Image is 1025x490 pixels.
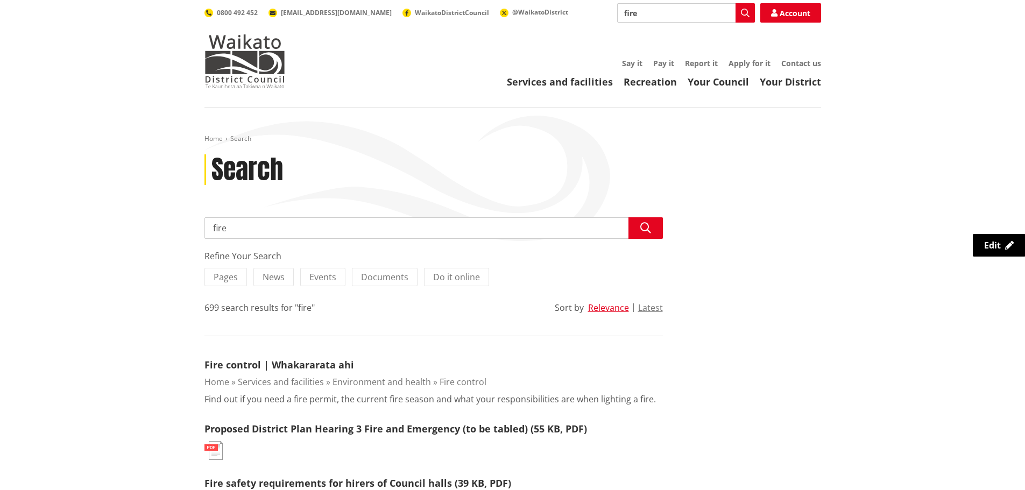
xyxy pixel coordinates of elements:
a: Environment and health [333,376,431,388]
a: 0800 492 452 [204,8,258,17]
div: Refine Your Search [204,250,663,262]
div: Sort by [555,301,584,314]
a: Fire safety requirements for hirers of Council halls (39 KB, PDF) [204,477,511,489]
button: Relevance [588,303,629,313]
a: Account [760,3,821,23]
a: Home [204,376,229,388]
a: Say it [622,58,642,68]
button: Latest [638,303,663,313]
img: document-pdf.svg [204,441,223,460]
a: Your District [760,75,821,88]
span: 0800 492 452 [217,8,258,17]
span: Documents [361,271,408,283]
a: [EMAIL_ADDRESS][DOMAIN_NAME] [268,8,392,17]
a: Services and facilities [507,75,613,88]
div: 699 search results for "fire" [204,301,315,314]
span: Pages [214,271,238,283]
span: Search [230,134,251,143]
a: Home [204,134,223,143]
a: WaikatoDistrictCouncil [402,8,489,17]
nav: breadcrumb [204,134,821,144]
a: Your Council [688,75,749,88]
a: Fire control | Whakararata ahi [204,358,354,371]
a: Services and facilities [238,376,324,388]
a: Pay it [653,58,674,68]
h1: Search [211,154,283,186]
a: Contact us [781,58,821,68]
p: Find out if you need a fire permit, the current fire season and what your responsibilities are wh... [204,393,656,406]
span: Events [309,271,336,283]
a: Fire control [440,376,486,388]
a: Proposed District Plan Hearing 3 Fire and Emergency (to be tabled) (55 KB, PDF) [204,422,587,435]
span: Edit [984,239,1001,251]
a: Edit [973,234,1025,257]
img: Waikato District Council - Te Kaunihera aa Takiwaa o Waikato [204,34,285,88]
a: Recreation [624,75,677,88]
a: Apply for it [729,58,770,68]
span: WaikatoDistrictCouncil [415,8,489,17]
span: News [263,271,285,283]
span: [EMAIL_ADDRESS][DOMAIN_NAME] [281,8,392,17]
input: Search input [617,3,755,23]
input: Search input [204,217,663,239]
a: Report it [685,58,718,68]
a: @WaikatoDistrict [500,8,568,17]
span: @WaikatoDistrict [512,8,568,17]
span: Do it online [433,271,480,283]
